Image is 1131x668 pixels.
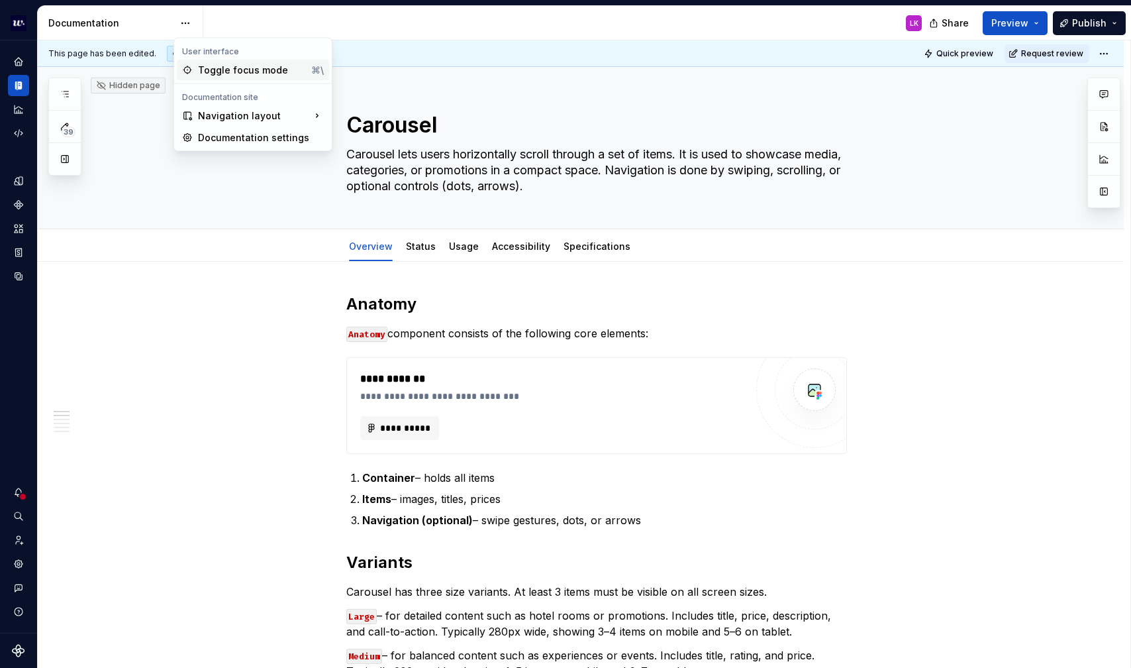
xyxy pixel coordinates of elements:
[177,46,329,57] div: User interface
[198,64,306,77] div: Toggle focus mode
[198,131,324,144] div: Documentation settings
[177,105,329,127] div: Navigation layout
[311,64,324,77] div: ⌘\
[177,92,329,103] div: Documentation site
